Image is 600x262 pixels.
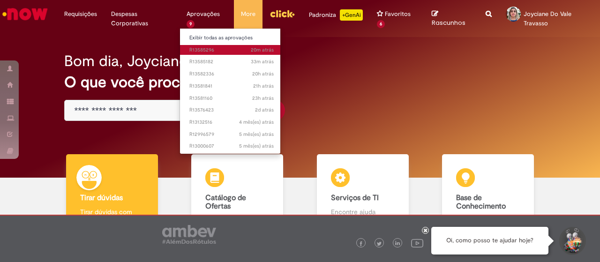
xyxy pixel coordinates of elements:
[331,193,379,202] b: Serviços de TI
[180,69,283,79] a: Aberto R13582336 :
[189,142,274,150] span: R13000607
[189,119,274,126] span: R13132516
[80,207,144,226] p: Tirar dúvidas com Lupi Assist e Gen Ai
[180,57,283,67] a: Aberto R13585182 :
[189,70,274,78] span: R13582336
[64,74,535,90] h2: O que você procura hoje?
[253,82,274,90] time: 30/09/2025 14:22:06
[432,10,472,27] a: Rascunhos
[1,5,49,23] img: ServiceNow
[251,46,274,53] time: 01/10/2025 11:11:11
[189,46,274,54] span: R13585296
[189,95,274,102] span: R13581160
[426,154,551,235] a: Base de Conhecimento Consulte e aprenda
[239,142,274,150] span: 5 mês(es) atrás
[189,131,274,138] span: R12996579
[252,95,274,102] time: 30/09/2025 12:04:46
[64,53,187,69] h2: Bom dia, Joyciane
[239,142,274,150] time: 12/05/2025 17:11:06
[205,193,246,211] b: Catálogo de Ofertas
[251,58,274,65] span: 33m atrás
[385,9,411,19] span: Favoritos
[180,33,283,43] a: Exibir todas as aprovações
[456,193,506,211] b: Base de Conhecimento
[180,93,283,104] a: Aberto R13581160 :
[239,131,274,138] span: 5 mês(es) atrás
[162,225,216,244] img: logo_footer_ambev_rotulo_gray.png
[111,9,172,28] span: Despesas Corporativas
[251,58,274,65] time: 01/10/2025 10:57:28
[331,207,395,217] p: Encontre ajuda
[80,193,123,202] b: Tirar dúvidas
[189,106,274,114] span: R13576423
[411,237,423,249] img: logo_footer_youtube.png
[255,106,274,113] time: 29/09/2025 12:02:49
[270,7,295,21] img: click_logo_yellow_360x200.png
[187,20,195,28] span: 9
[252,95,274,102] span: 23h atrás
[241,9,255,19] span: More
[340,9,363,21] p: +GenAi
[253,82,274,90] span: 21h atrás
[180,129,283,140] a: Aberto R12996579 :
[377,20,385,28] span: 6
[239,119,274,126] span: 4 mês(es) atrás
[175,154,300,235] a: Catálogo de Ofertas Abra uma solicitação
[255,106,274,113] span: 2d atrás
[180,105,283,115] a: Aberto R13576423 :
[239,119,274,126] time: 16/06/2025 05:35:27
[64,9,97,19] span: Requisições
[309,9,363,21] div: Padroniza
[180,81,283,91] a: Aberto R13581841 :
[252,70,274,77] span: 20h atrás
[189,58,274,66] span: R13585182
[300,154,426,235] a: Serviços de TI Encontre ajuda
[180,28,281,154] ul: Aprovações
[180,45,283,55] a: Aberto R13585296 :
[49,154,175,235] a: Tirar dúvidas Tirar dúvidas com Lupi Assist e Gen Ai
[189,82,274,90] span: R13581841
[558,227,586,255] button: Iniciar Conversa de Suporte
[239,131,274,138] time: 15/05/2025 06:01:14
[180,141,283,151] a: Aberto R13000607 :
[432,18,465,27] span: Rascunhos
[187,9,220,19] span: Aprovações
[252,70,274,77] time: 30/09/2025 15:28:20
[180,117,283,127] a: Aberto R13132516 :
[359,241,363,246] img: logo_footer_facebook.png
[431,227,548,255] div: Oi, como posso te ajudar hoje?
[377,241,382,246] img: logo_footer_twitter.png
[395,241,400,247] img: logo_footer_linkedin.png
[251,46,274,53] span: 20m atrás
[524,10,571,27] span: Joyciane Do Vale Travasso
